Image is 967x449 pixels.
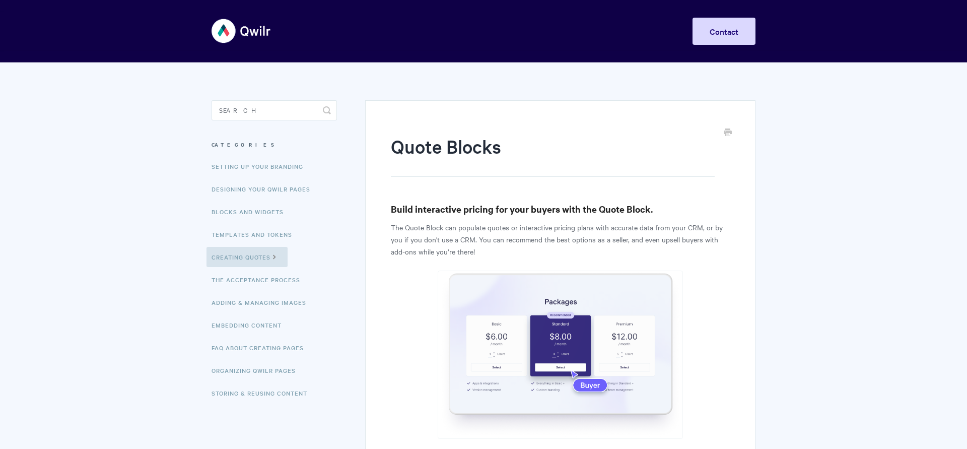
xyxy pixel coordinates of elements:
[438,271,683,439] img: file-30ANXqc23E.png
[212,202,291,222] a: Blocks and Widgets
[724,127,732,139] a: Print this Article
[212,383,315,403] a: Storing & Reusing Content
[212,224,300,244] a: Templates and Tokens
[212,12,271,50] img: Qwilr Help Center
[391,221,730,258] p: The Quote Block can populate quotes or interactive pricing plans with accurate data from your CRM...
[212,338,311,358] a: FAQ About Creating Pages
[391,134,715,177] h1: Quote Blocks
[212,136,337,154] h3: Categories
[212,156,311,176] a: Setting up your Branding
[212,179,318,199] a: Designing Your Qwilr Pages
[212,270,308,290] a: The Acceptance Process
[212,292,314,312] a: Adding & Managing Images
[212,360,303,380] a: Organizing Qwilr Pages
[693,18,755,45] a: Contact
[391,202,730,216] h3: Build interactive pricing for your buyers with the Quote Block.
[206,247,288,267] a: Creating Quotes
[212,315,289,335] a: Embedding Content
[212,100,337,120] input: Search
